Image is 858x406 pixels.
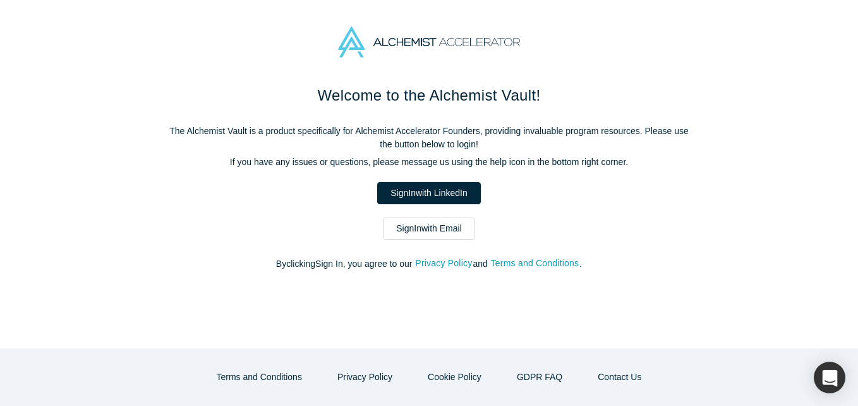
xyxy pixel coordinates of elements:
[164,156,694,169] p: If you have any issues or questions, please message us using the help icon in the bottom right co...
[377,182,480,204] a: SignInwith LinkedIn
[164,84,694,107] h1: Welcome to the Alchemist Vault!
[504,366,576,388] a: GDPR FAQ
[164,257,694,271] p: By clicking Sign In , you agree to our and .
[414,256,473,271] button: Privacy Policy
[324,366,406,388] button: Privacy Policy
[490,256,580,271] button: Terms and Conditions
[164,125,694,151] p: The Alchemist Vault is a product specifically for Alchemist Accelerator Founders, providing inval...
[338,27,520,58] img: Alchemist Accelerator Logo
[203,366,315,388] button: Terms and Conditions
[584,366,655,388] button: Contact Us
[383,218,475,240] a: SignInwith Email
[414,366,495,388] button: Cookie Policy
